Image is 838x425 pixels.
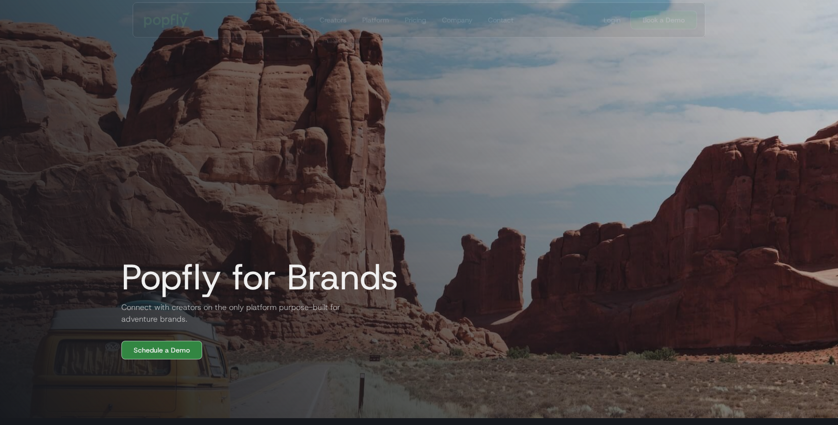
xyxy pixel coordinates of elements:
[114,258,398,297] h1: Popfly for Brands
[405,15,426,25] div: Pricing
[484,3,517,37] a: Contact
[114,302,349,325] h2: Connect with creators on the only platform purpose-built for adventure brands.
[358,3,393,37] a: Platform
[401,3,430,37] a: Pricing
[438,3,476,37] a: Company
[282,15,304,25] div: Brands
[630,11,697,29] a: Book a Demo
[362,15,389,25] div: Platform
[137,5,200,35] a: home
[316,3,350,37] a: Creators
[600,15,625,25] a: Login
[442,15,472,25] div: Company
[604,15,621,25] div: Login
[279,3,308,37] a: Brands
[488,15,513,25] div: Contact
[320,15,347,25] div: Creators
[121,341,202,359] a: Schedule a Demo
